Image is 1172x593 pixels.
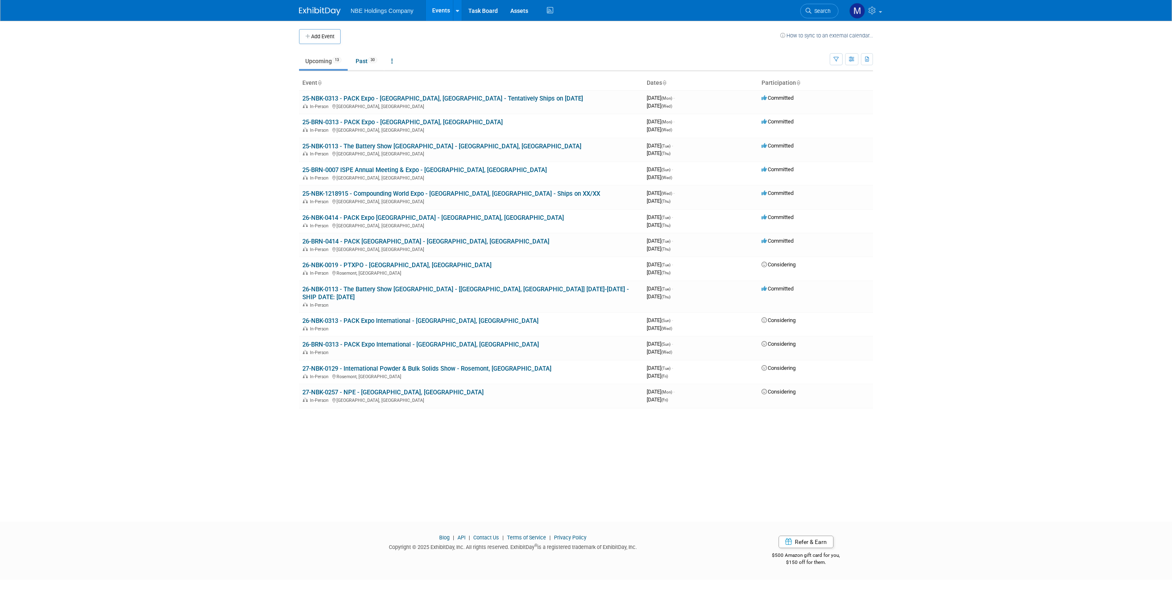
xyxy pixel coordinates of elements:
[303,271,308,275] img: In-Person Event
[500,534,506,541] span: |
[661,342,670,347] span: (Sun)
[302,261,492,269] a: 26-NBK-0019 - PTXPO - [GEOGRAPHIC_DATA], [GEOGRAPHIC_DATA]
[302,238,549,245] a: 26-BRN-0414 - PACK [GEOGRAPHIC_DATA] - [GEOGRAPHIC_DATA], [GEOGRAPHIC_DATA]
[672,214,673,220] span: -
[310,151,331,157] span: In-Person
[661,151,670,156] span: (Thu)
[302,143,581,150] a: 25-NBK-0113 - The Battery Show [GEOGRAPHIC_DATA] - [GEOGRAPHIC_DATA], [GEOGRAPHIC_DATA]
[780,32,873,39] a: How to sync to an external calendar...
[303,326,308,330] img: In-Person Event
[302,166,547,174] a: 25-BRN-0007 ISPE Annual Meeting & Expo - [GEOGRAPHIC_DATA], [GEOGRAPHIC_DATA]
[762,317,796,323] span: Considering
[310,104,331,109] span: In-Person
[299,541,727,551] div: Copyright © 2025 ExhibitDay, Inc. All rights reserved. ExhibitDay is a registered trademark of Ex...
[299,7,341,15] img: ExhibitDay
[647,349,672,355] span: [DATE]
[302,174,640,181] div: [GEOGRAPHIC_DATA], [GEOGRAPHIC_DATA]
[302,190,600,197] a: 25-NBK-1218915 - Compounding World Expo - [GEOGRAPHIC_DATA], [GEOGRAPHIC_DATA] - Ships on XX/XX
[762,238,794,244] span: Committed
[762,166,794,172] span: Committed
[647,341,673,347] span: [DATE]
[661,128,672,132] span: (Wed)
[647,373,668,379] span: [DATE]
[310,374,331,379] span: In-Person
[647,103,672,109] span: [DATE]
[473,534,499,541] a: Contact Us
[661,104,672,108] span: (Wed)
[451,534,456,541] span: |
[310,271,331,276] span: In-Person
[299,76,643,90] th: Event
[310,326,331,332] span: In-Person
[647,317,673,323] span: [DATE]
[303,151,308,155] img: In-Person Event
[302,317,539,325] a: 26-NBK-0313 - PACK Expo International - [GEOGRAPHIC_DATA], [GEOGRAPHIC_DATA]
[303,374,308,378] img: In-Person Event
[762,190,794,196] span: Committed
[507,534,546,541] a: Terms of Service
[661,295,670,299] span: (Thu)
[303,398,308,402] img: In-Person Event
[661,144,670,148] span: (Tue)
[762,118,794,125] span: Committed
[673,95,675,101] span: -
[302,222,640,229] div: [GEOGRAPHIC_DATA], [GEOGRAPHIC_DATA]
[302,396,640,403] div: [GEOGRAPHIC_DATA], [GEOGRAPHIC_DATA]
[310,199,331,204] span: In-Person
[673,118,675,125] span: -
[661,374,668,379] span: (Fri)
[351,7,413,14] span: NBE Holdings Company
[303,350,308,354] img: In-Person Event
[534,543,537,548] sup: ®
[310,175,331,181] span: In-Person
[303,104,308,108] img: In-Person Event
[647,396,668,403] span: [DATE]
[661,287,670,291] span: (Tue)
[762,285,794,292] span: Committed
[672,285,673,292] span: -
[647,285,673,292] span: [DATE]
[661,239,670,244] span: (Tue)
[303,223,308,227] img: In-Person Event
[661,350,672,354] span: (Wed)
[302,126,640,133] div: [GEOGRAPHIC_DATA], [GEOGRAPHIC_DATA]
[303,303,308,307] img: In-Person Event
[299,29,341,44] button: Add Event
[672,341,673,347] span: -
[661,199,670,204] span: (Thu)
[661,175,672,180] span: (Wed)
[762,143,794,149] span: Committed
[302,373,640,379] div: Rosemont, [GEOGRAPHIC_DATA]
[302,365,551,372] a: 27-NBK-0129 - International Powder & Bulk Solids Show - Rosemont, [GEOGRAPHIC_DATA]
[647,365,673,371] span: [DATE]
[310,223,331,229] span: In-Person
[302,198,640,204] div: [GEOGRAPHIC_DATA], [GEOGRAPHIC_DATA]
[647,261,673,268] span: [DATE]
[661,167,670,172] span: (Sun)
[673,190,675,196] span: -
[661,215,670,220] span: (Tue)
[661,223,670,228] span: (Thu)
[647,166,673,172] span: [DATE]
[672,317,673,323] span: -
[332,57,341,63] span: 13
[303,175,308,180] img: In-Person Event
[310,350,331,355] span: In-Person
[662,79,666,86] a: Sort by Start Date
[661,398,668,402] span: (Fri)
[661,247,670,251] span: (Thu)
[796,79,800,86] a: Sort by Participation Type
[299,53,348,69] a: Upcoming13
[762,341,796,347] span: Considering
[647,95,675,101] span: [DATE]
[647,389,675,395] span: [DATE]
[310,398,331,403] span: In-Person
[661,366,670,371] span: (Tue)
[368,57,377,63] span: 30
[647,246,670,252] span: [DATE]
[647,222,670,228] span: [DATE]
[647,214,673,220] span: [DATE]
[661,120,672,124] span: (Mon)
[310,128,331,133] span: In-Person
[672,143,673,149] span: -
